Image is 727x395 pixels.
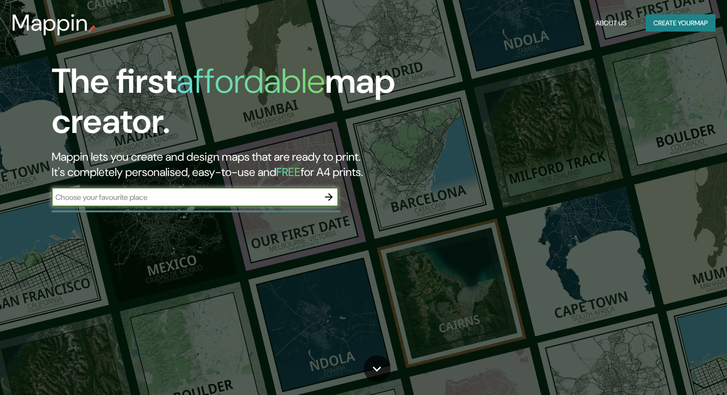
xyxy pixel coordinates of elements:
[276,165,301,179] h5: FREE
[11,10,88,36] h3: Mappin
[52,149,415,180] h2: Mappin lets you create and design maps that are ready to print. It's completely personalised, eas...
[52,192,319,203] input: Choose your favourite place
[52,61,415,149] h1: The first map creator.
[592,14,630,32] button: About Us
[88,25,96,33] img: mappin-pin
[646,14,716,32] button: Create yourmap
[176,59,325,103] h1: affordable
